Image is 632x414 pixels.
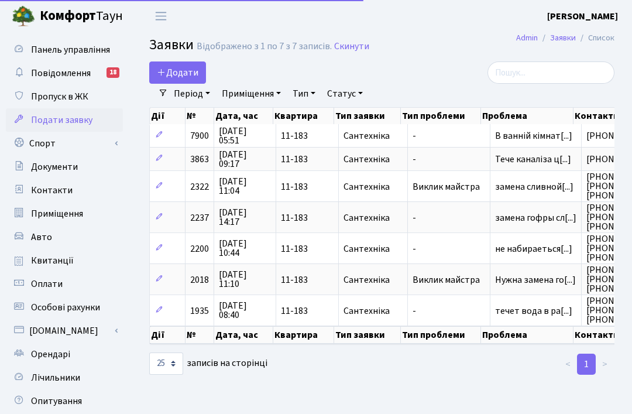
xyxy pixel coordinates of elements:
span: Сантехніка [344,131,403,141]
span: Таун [40,6,123,26]
span: Повідомлення [31,67,91,80]
a: 1 [577,354,596,375]
a: Оплати [6,272,123,296]
span: 1935 [190,304,209,317]
b: [PERSON_NAME] [547,10,618,23]
span: Орендарі [31,348,70,361]
span: Квитанції [31,254,74,267]
button: Переключити навігацію [146,6,176,26]
a: [PERSON_NAME] [547,9,618,23]
th: Дії [150,326,186,344]
input: Пошук... [487,61,614,84]
span: Сантехніка [344,155,403,164]
span: - [413,213,485,223]
span: Додати [157,66,198,79]
span: [DATE] 11:10 [219,270,271,289]
span: Контакти [31,184,73,197]
nav: breadcrumb [499,26,632,50]
select: записів на сторінці [149,353,183,375]
span: [DATE] 10:44 [219,239,271,258]
span: Оплати [31,278,63,290]
a: Лічильники [6,366,123,389]
span: 3863 [190,153,209,166]
a: Подати заявку [6,108,123,132]
span: 11-183 [281,213,334,223]
span: Сантехніка [344,275,403,285]
span: Сантехніка [344,244,403,254]
b: Комфорт [40,6,96,25]
span: 11-183 [281,275,334,285]
span: - [413,131,485,141]
span: 11-183 [281,155,334,164]
span: 2237 [190,211,209,224]
span: - [413,306,485,316]
span: Панель управління [31,43,110,56]
a: Тип [288,84,320,104]
a: [DOMAIN_NAME] [6,319,123,343]
th: Проблема [481,108,573,124]
a: Статус [322,84,367,104]
a: Спорт [6,132,123,155]
th: Тип заявки [334,326,401,344]
span: [DATE] 09:17 [219,150,271,169]
a: Приміщення [217,84,286,104]
span: Сантехніка [344,213,403,223]
span: не набираеться[...] [495,242,572,255]
span: Особові рахунки [31,301,100,314]
span: 11-183 [281,306,334,316]
span: Сантехніка [344,182,403,191]
span: 2200 [190,242,209,255]
span: В ванній кімнат[...] [495,129,572,142]
a: Скинути [334,41,369,52]
span: 2018 [190,273,209,286]
span: Тече каналіза ц[...] [495,153,571,166]
span: Опитування [31,395,82,408]
a: Повідомлення18 [6,61,123,85]
th: Квартира [273,108,334,124]
span: Заявки [149,35,194,55]
span: [DATE] 05:51 [219,126,271,145]
th: № [186,108,214,124]
span: замена гофры сл[...] [495,211,576,224]
span: Пропуск в ЖК [31,90,88,103]
div: 18 [107,67,119,78]
a: Опитування [6,389,123,413]
a: Додати [149,61,206,84]
a: Панель управління [6,38,123,61]
a: Квитанції [6,249,123,272]
span: - [413,155,485,164]
a: Авто [6,225,123,249]
div: Відображено з 1 по 7 з 7 записів. [197,41,332,52]
a: Заявки [550,32,576,44]
a: Контакти [6,179,123,202]
th: Проблема [481,326,573,344]
a: Документи [6,155,123,179]
a: Особові рахунки [6,296,123,319]
span: Подати заявку [31,114,92,126]
span: Лічильники [31,371,80,384]
a: Приміщення [6,202,123,225]
th: Дата, час [214,108,273,124]
span: Приміщення [31,207,83,220]
img: logo.png [12,5,35,28]
th: Квартира [273,326,334,344]
span: 2322 [190,180,209,193]
span: 11-183 [281,182,334,191]
th: Дата, час [214,326,273,344]
th: № [186,326,214,344]
label: записів на сторінці [149,353,267,375]
span: течет вода в ра[...] [495,304,572,317]
li: Список [576,32,614,45]
th: Тип заявки [334,108,401,124]
span: Нужна замена го[...] [495,273,576,286]
th: Дії [150,108,186,124]
a: Орендарі [6,343,123,366]
span: [DATE] 14:17 [219,208,271,227]
span: замена сливной[...] [495,180,573,193]
span: Авто [31,231,52,244]
span: [DATE] 11:04 [219,177,271,196]
span: Документи [31,160,78,173]
th: Тип проблеми [401,326,481,344]
span: Виклик майстра [413,182,485,191]
span: Виклик майстра [413,275,485,285]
